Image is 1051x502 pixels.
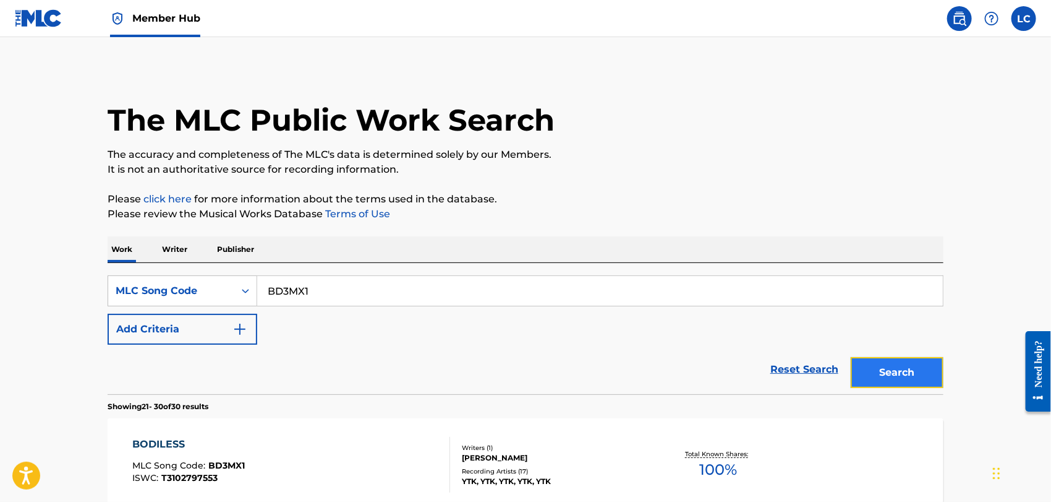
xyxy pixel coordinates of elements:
a: Terms of Use [323,208,390,220]
p: Total Known Shares: [685,449,751,459]
div: BODILESS [133,437,245,452]
button: Search [851,357,943,388]
button: Add Criteria [108,314,257,345]
div: [PERSON_NAME] [462,452,649,464]
img: search [952,11,967,26]
iframe: Resource Center [1016,321,1051,421]
p: Showing 21 - 30 of 30 results [108,401,208,412]
span: 100 % [699,459,737,481]
h1: The MLC Public Work Search [108,102,555,139]
img: MLC Logo [15,9,62,27]
a: click here [143,193,192,205]
p: The accuracy and completeness of The MLC's data is determined solely by our Members. [108,147,943,162]
p: Publisher [213,236,258,262]
div: MLC Song Code [116,283,227,298]
div: Help [979,6,1004,31]
img: Top Rightsholder [110,11,125,26]
iframe: Chat Widget [989,443,1051,502]
span: Member Hub [132,11,200,25]
span: ISWC : [133,472,162,483]
div: Drag [993,455,1000,492]
p: Work [108,236,136,262]
img: help [984,11,999,26]
span: MLC Song Code : [133,460,209,471]
span: T3102797553 [162,472,218,483]
div: Writers ( 1 ) [462,443,649,452]
div: Recording Artists ( 17 ) [462,467,649,476]
p: Writer [158,236,191,262]
a: Public Search [947,6,972,31]
div: User Menu [1011,6,1036,31]
p: Please for more information about the terms used in the database. [108,192,943,207]
span: BD3MX1 [209,460,245,471]
div: YTK, YTK, YTK, YTK, YTK [462,476,649,487]
a: Reset Search [764,356,845,383]
img: 9d2ae6d4665cec9f34b9.svg [232,322,247,337]
p: Please review the Musical Works Database [108,207,943,222]
form: Search Form [108,275,943,394]
p: It is not an authoritative source for recording information. [108,162,943,177]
